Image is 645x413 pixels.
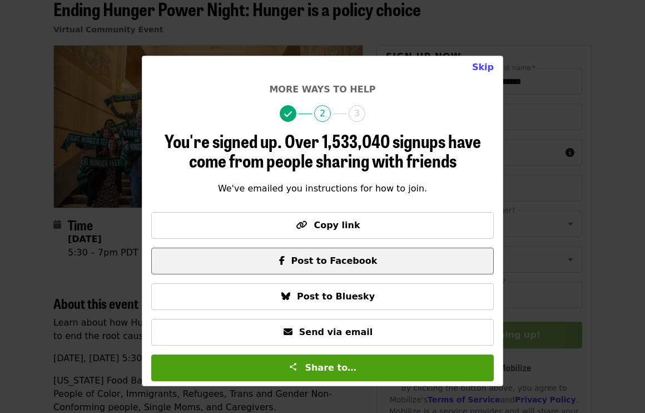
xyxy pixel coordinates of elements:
button: Post to Facebook [151,248,494,274]
span: Over 1,533,040 signups have come from people sharing with friends [189,127,481,173]
i: envelope icon [284,327,292,337]
span: 2 [314,105,331,122]
button: Send via email [151,319,494,346]
img: Share [289,362,297,371]
button: Post to Bluesky [151,283,494,310]
span: We've emailed you instructions for how to join. [218,183,427,194]
i: check icon [284,109,292,120]
span: Share to… [305,362,356,373]
span: More ways to help [269,84,375,95]
button: Close [463,56,503,78]
span: You're signed up. [165,127,282,154]
span: Copy link [314,220,360,230]
span: 3 [349,105,365,122]
button: Share to… [151,355,494,381]
i: link icon [296,220,307,230]
button: Copy link [151,212,494,239]
span: Post to Facebook [291,255,378,266]
i: bluesky icon [281,291,290,302]
i: facebook-f icon [279,255,285,266]
span: Post to Bluesky [297,291,375,302]
span: Send via email [299,327,373,337]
